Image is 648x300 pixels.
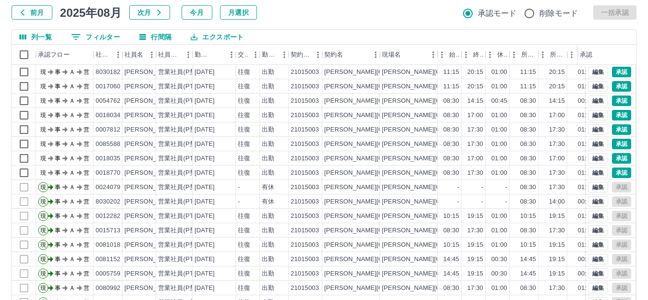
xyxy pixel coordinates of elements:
button: 編集 [588,211,608,221]
button: 承認 [612,110,631,120]
div: [PERSON_NAME] [124,168,177,178]
div: 11:15 [520,82,536,91]
div: 08:30 [443,154,459,163]
div: - [481,197,483,206]
text: 現 [40,83,46,90]
text: 現 [40,184,46,191]
button: メニュー [248,48,263,62]
div: [DATE] [195,96,215,106]
text: 事 [55,169,61,176]
div: [PERSON_NAME][GEOGRAPHIC_DATA][PERSON_NAME] [382,125,553,134]
div: 往復 [238,168,250,178]
div: 往復 [238,154,250,163]
div: [PERSON_NAME][GEOGRAPHIC_DATA][PERSON_NAME] [382,226,553,235]
div: 10:15 [443,212,459,221]
text: 事 [55,155,61,162]
div: [PERSON_NAME][GEOGRAPHIC_DATA][PERSON_NAME] [382,68,553,77]
div: 21015003 [291,96,319,106]
div: [PERSON_NAME] [124,226,177,235]
div: 契約コード [291,45,311,65]
button: メニュー [368,48,383,62]
div: 11:15 [443,82,459,91]
div: 8030202 [96,197,121,206]
text: Ａ [69,112,75,119]
div: 01:00 [491,125,507,134]
div: 17:30 [549,226,565,235]
div: 現場名 [382,45,401,65]
div: 21015003 [291,154,319,163]
div: 0015713 [96,226,121,235]
div: 01:00 [491,154,507,163]
div: [PERSON_NAME][GEOGRAPHIC_DATA][PERSON_NAME] [382,111,553,120]
div: 社員番号 [94,45,122,65]
div: [PERSON_NAME] [124,82,177,91]
button: 編集 [588,254,608,264]
button: 編集 [588,225,608,236]
div: 14:15 [467,96,483,106]
button: 承認 [612,124,631,135]
text: 事 [55,126,61,133]
div: 19:15 [467,212,483,221]
text: 営 [84,83,89,90]
button: メニュー [426,48,440,62]
button: 列選択 [12,30,60,44]
div: 有休 [262,197,274,206]
button: 編集 [588,268,608,279]
text: 営 [84,69,89,75]
text: 事 [55,141,61,147]
div: 19:15 [549,212,565,221]
div: 01:00 [491,82,507,91]
button: 編集 [588,283,608,293]
div: 01:00 [578,183,594,192]
div: [PERSON_NAME][GEOGRAPHIC_DATA][PERSON_NAME] [382,140,553,149]
div: [PERSON_NAME][GEOGRAPHIC_DATA] [324,125,443,134]
div: 08:30 [520,125,536,134]
button: メニュー [145,48,159,62]
div: [PERSON_NAME][GEOGRAPHIC_DATA][PERSON_NAME] [382,212,553,221]
div: 11:15 [443,68,459,77]
div: 勤務日 [195,45,211,65]
div: 08:30 [520,168,536,178]
div: [PERSON_NAME][GEOGRAPHIC_DATA] [324,68,443,77]
div: 営業社員(P契約) [158,226,205,235]
div: - [457,183,459,192]
button: 承認 [612,153,631,164]
button: メニュー [277,48,292,62]
div: 17:30 [467,125,483,134]
div: 17:00 [467,111,483,120]
div: 所定終業 [538,45,567,65]
text: 現 [40,213,46,219]
div: 営業社員(P契約) [158,183,205,192]
button: 今月 [182,5,212,20]
text: 営 [84,155,89,162]
div: [PERSON_NAME][GEOGRAPHIC_DATA] [324,197,443,206]
div: 社員名 [122,45,156,65]
div: [DATE] [195,111,215,120]
div: 08:30 [443,140,459,149]
div: 17:00 [467,154,483,163]
div: 01:00 [578,154,594,163]
text: 営 [84,97,89,104]
div: 0018034 [96,111,121,120]
div: 往復 [238,140,250,149]
div: 21015003 [291,183,319,192]
div: 17:30 [467,168,483,178]
div: 00:45 [578,96,594,106]
text: 営 [84,213,89,219]
div: 00:00 [578,197,594,206]
div: [PERSON_NAME][GEOGRAPHIC_DATA][PERSON_NAME] [382,96,553,106]
div: 営業社員(PT契約) [158,212,208,221]
button: 承認 [612,96,631,106]
div: 21015003 [291,82,319,91]
div: [DATE] [195,82,215,91]
text: 営 [84,112,89,119]
div: [PERSON_NAME] [124,197,177,206]
div: 出勤 [262,140,274,149]
div: [PERSON_NAME][GEOGRAPHIC_DATA][PERSON_NAME] [382,82,553,91]
div: 社員区分 [158,45,181,65]
div: 現場名 [380,45,438,65]
div: 01:00 [578,82,594,91]
div: 01:00 [578,125,594,134]
text: Ａ [69,213,75,219]
div: 01:00 [491,212,507,221]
